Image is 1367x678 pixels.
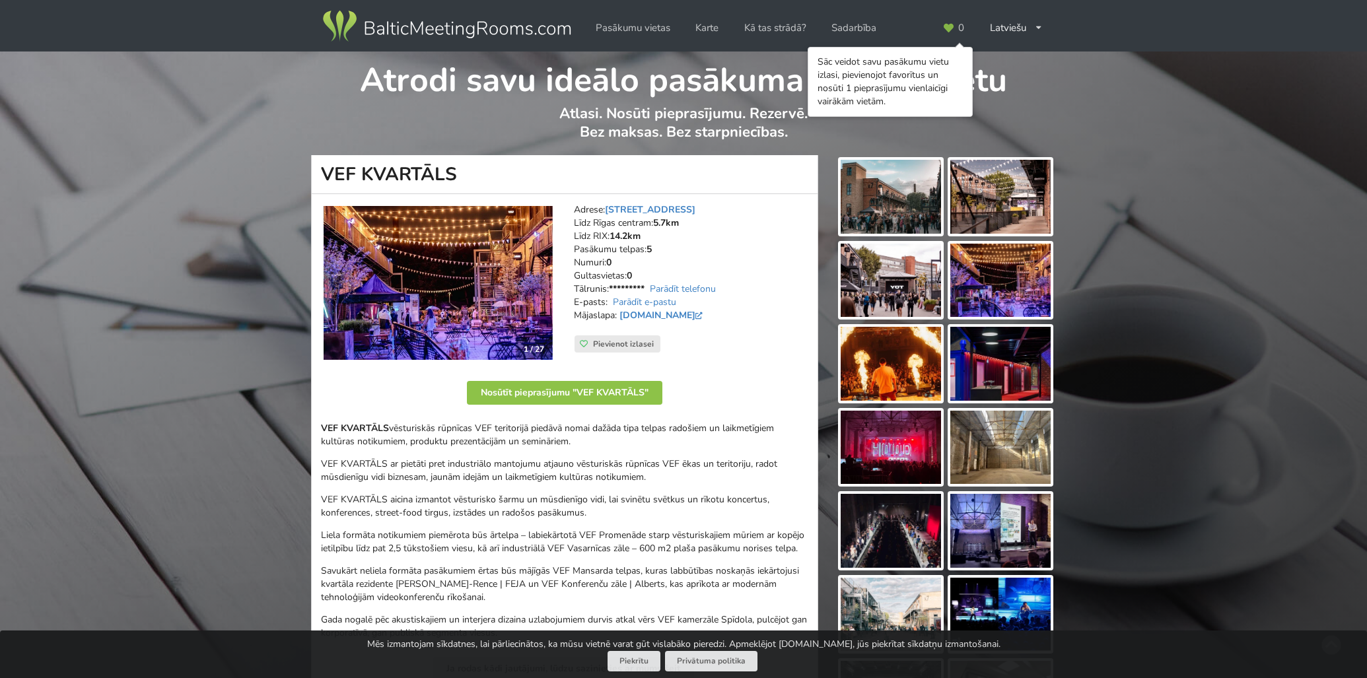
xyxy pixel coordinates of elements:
[981,15,1053,41] div: Latviešu
[841,494,941,568] img: VEF KVARTĀLS | Rīga | Pasākumu vieta - galerijas bilde
[619,309,706,322] a: [DOMAIN_NAME]
[312,104,1056,155] p: Atlasi. Nosūti pieprasījumu. Rezervē. Bez maksas. Bez starpniecības.
[647,243,652,255] strong: 5
[320,8,573,45] img: Baltic Meeting Rooms
[586,15,680,41] a: Pasākumu vietas
[950,160,1051,234] img: VEF KVARTĀLS | Rīga | Pasākumu vieta - galerijas bilde
[627,269,632,282] strong: 0
[818,55,963,108] div: Sāc veidot savu pasākumu vietu izlasi, pievienojot favorītus un nosūti 1 pieprasījumu vienlaicīgi...
[324,206,553,360] img: Neierastas vietas | Rīga | VEF KVARTĀLS
[841,411,941,485] img: VEF KVARTĀLS | Rīga | Pasākumu vieta - galerijas bilde
[665,651,757,671] a: Privātuma politika
[324,206,553,360] a: Neierastas vietas | Rīga | VEF KVARTĀLS 1 / 27
[958,23,964,33] span: 0
[950,327,1051,401] img: VEF KVARTĀLS | Rīga | Pasākumu vieta - galerijas bilde
[321,422,389,434] strong: VEF KVARTĀLS
[841,327,941,401] img: VEF KVARTĀLS | Rīga | Pasākumu vieta - galerijas bilde
[606,256,612,269] strong: 0
[312,51,1056,102] h1: Atrodi savu ideālo pasākuma norises vietu
[321,493,808,520] p: VEF KVARTĀLS aicina izmantot vēsturisko šarmu un mūsdienīgo vidi, lai svinētu svētkus un rīkotu k...
[605,203,695,216] a: [STREET_ADDRESS]
[841,244,941,318] img: VEF KVARTĀLS | Rīga | Pasākumu vieta - galerijas bilde
[950,411,1051,485] img: VEF KVARTĀLS | Rīga | Pasākumu vieta - galerijas bilde
[608,651,660,671] button: Piekrītu
[613,296,676,308] a: Parādīt e-pastu
[321,458,808,484] p: VEF KVARTĀLS ar pietāti pret industriālo mantojumu atjauno vēsturiskās rūpnīcas VEF ēkas un terit...
[311,155,818,194] h1: VEF KVARTĀLS
[735,15,816,41] a: Kā tas strādā?
[321,564,808,604] p: Savukārt neliela formāta pasākumiem ērtas būs mājīgās VEF Mansarda telpas, kuras labbūtības noska...
[950,244,1051,318] img: VEF KVARTĀLS | Rīga | Pasākumu vieta - galerijas bilde
[467,381,662,405] button: Nosūtīt pieprasījumu "VEF KVARTĀLS"
[950,578,1051,652] img: VEF KVARTĀLS | Rīga | Pasākumu vieta - galerijas bilde
[686,15,728,41] a: Karte
[822,15,886,41] a: Sadarbība
[610,230,641,242] strong: 14.2km
[841,578,941,652] img: VEF KVARTĀLS | Rīga | Pasākumu vieta - galerijas bilde
[950,494,1051,568] img: VEF KVARTĀLS | Rīga | Pasākumu vieta - galerijas bilde
[574,203,808,335] address: Adrese: Līdz Rīgas centram: Līdz RIX: Pasākumu telpas: Numuri: Gultasvietas: Tālrunis: E-pasts: M...
[841,160,941,234] img: VEF KVARTĀLS | Rīga | Pasākumu vieta - galerijas bilde
[653,217,679,229] strong: 5.7km
[321,422,808,448] p: vēsturiskās rūpnīcas VEF teritorijā piedāvā nomai dažāda tipa telpas radošiem un laikmetīgiem kul...
[516,339,552,359] div: 1 / 27
[650,283,716,295] a: Parādīt telefonu
[321,613,808,640] p: Gada nogalē pēc akustiskajiem un interjera dizaina uzlabojumiem durvis atkal vērs VEF kamerzāle S...
[593,339,654,349] span: Pievienot izlasei
[321,529,808,555] p: Liela formāta notikumiem piemērota būs ārtelpa – labiekārtotā VEF Promenāde starp vēsturiskajiem ...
